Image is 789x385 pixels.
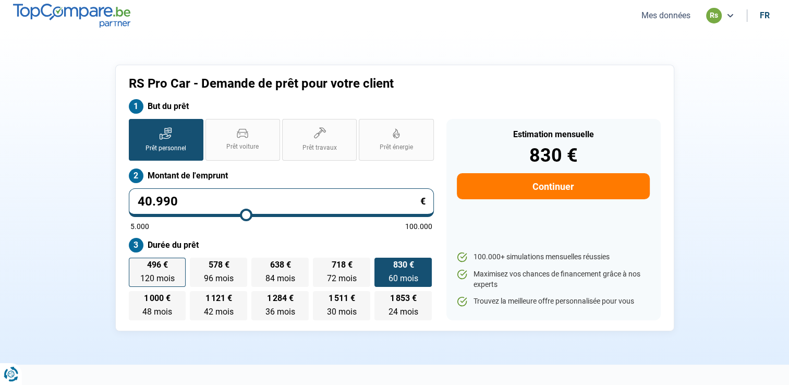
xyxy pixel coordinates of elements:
span: 72 mois [327,273,357,283]
span: 718 € [331,261,352,269]
label: But du prêt [129,99,434,114]
span: 30 mois [327,307,357,317]
span: 84 mois [265,273,295,283]
span: 100.000 [405,223,432,230]
button: Continuer [457,173,649,199]
span: Prêt personnel [145,144,186,153]
span: 1 000 € [144,294,171,303]
span: 1 511 € [329,294,355,303]
div: 830 € [457,146,649,165]
span: 96 mois [204,273,234,283]
li: 100.000+ simulations mensuelles réussies [457,252,649,262]
span: 5.000 [130,223,149,230]
h1: RS Pro Car - Demande de prêt pour votre client [129,76,525,91]
span: 60 mois [389,273,418,283]
span: € [420,197,426,206]
label: Durée du prêt [129,238,434,252]
span: Prêt travaux [302,143,337,152]
span: 24 mois [389,307,418,317]
span: 638 € [270,261,290,269]
li: Trouvez la meilleure offre personnalisée pour vous [457,296,649,307]
span: 1 121 € [205,294,232,303]
label: Montant de l'emprunt [129,169,434,183]
span: 48 mois [142,307,172,317]
span: 496 € [147,261,167,269]
div: fr [760,10,770,20]
div: rs [706,8,722,23]
span: 36 mois [265,307,295,317]
span: Prêt voiture [226,142,259,151]
span: 1 284 € [267,294,294,303]
span: 830 € [393,261,414,269]
div: Estimation mensuelle [457,130,649,139]
span: 578 € [208,261,229,269]
span: 120 mois [140,273,174,283]
button: Mes données [638,10,694,21]
span: 1 853 € [390,294,417,303]
img: TopCompare.be [13,4,130,27]
li: Maximisez vos chances de financement grâce à nos experts [457,269,649,290]
span: Prêt énergie [380,143,413,152]
span: 42 mois [204,307,234,317]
